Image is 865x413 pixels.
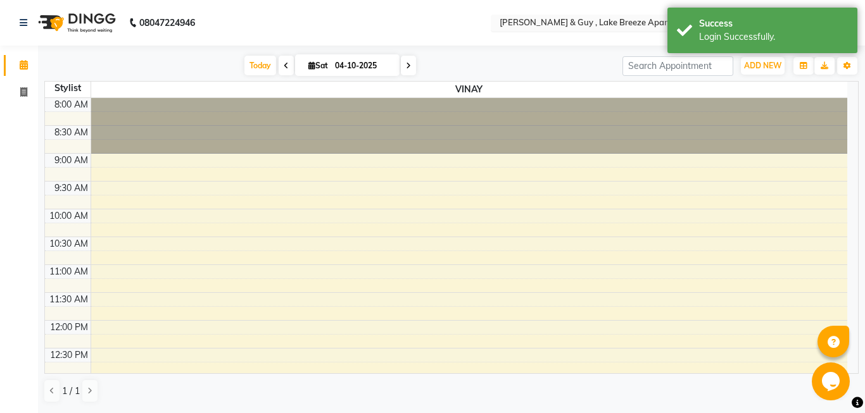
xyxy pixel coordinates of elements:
[331,56,395,75] input: 2025-10-04
[47,348,91,362] div: 12:30 PM
[139,5,195,40] b: 08047224946
[91,82,848,97] span: VINAY
[32,5,119,40] img: logo
[52,126,91,139] div: 8:30 AM
[47,237,91,250] div: 10:30 AM
[47,293,91,306] div: 11:30 AM
[62,385,80,398] span: 1 / 1
[744,61,781,70] span: ADD NEW
[52,154,91,167] div: 9:00 AM
[52,182,91,195] div: 9:30 AM
[305,61,331,70] span: Sat
[47,265,91,278] div: 11:00 AM
[699,17,848,30] div: Success
[244,56,276,75] span: Today
[52,98,91,111] div: 8:00 AM
[741,57,785,75] button: ADD NEW
[47,209,91,223] div: 10:00 AM
[622,56,733,76] input: Search Appointment
[812,362,852,400] iframe: chat widget
[45,82,91,95] div: Stylist
[47,321,91,334] div: 12:00 PM
[699,30,848,44] div: Login Successfully.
